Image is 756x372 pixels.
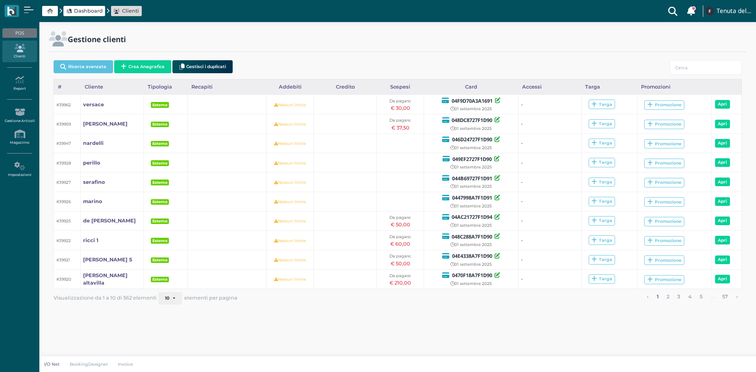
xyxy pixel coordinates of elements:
div: Targa [591,218,612,224]
a: de [PERSON_NAME] [83,217,136,224]
div: € 60,00 [379,240,422,248]
td: - [519,133,582,153]
div: Promozione [647,218,682,224]
div: Targa [591,102,612,107]
div: # [54,80,81,94]
small: Nessun limite [274,277,306,282]
a: alla pagina 3 [675,292,683,302]
div: Addebiti [267,80,314,94]
small: Da pagare: [389,273,411,278]
td: - [519,95,582,114]
a: marino [83,198,102,205]
b: ricci 1 [83,237,98,243]
button: Crea Anagrafica [114,60,171,73]
small: Nessun limite [274,199,306,204]
a: ... Tenuta del Barco [704,2,751,20]
div: Promozione [647,160,682,166]
b: de [PERSON_NAME] [83,218,136,224]
small: #39947 [56,141,71,146]
small: #39959 [56,122,71,127]
small: Da pagare: [389,118,411,123]
small: Da pagare: [389,98,411,104]
div: Recapiti [188,80,267,94]
b: Esterno [152,277,167,281]
div: Accessi [519,80,582,94]
small: Da pagare: [389,254,411,259]
b: Esterno [152,141,167,146]
b: 0470F18A7F1D90 [452,272,492,279]
div: € 30,00 [379,104,422,112]
a: Apri [715,120,730,128]
div: Promozione [647,257,682,263]
iframe: Help widget launcher [700,348,749,365]
a: Clienti [2,41,37,62]
td: - [519,172,582,192]
div: Promozioni [637,80,711,94]
div: Promozione [647,277,682,283]
small: #39920 [56,277,71,282]
b: serafino [83,179,105,185]
small: Nessun limite [274,161,306,166]
div: Targa [591,237,612,243]
b: perillo [83,160,100,166]
small: 01 settembre 2025 [450,126,492,131]
div: POS [2,28,37,38]
b: Esterno [152,219,167,223]
td: - [519,269,582,289]
div: Targa [591,276,612,282]
div: Sospesi [377,80,424,94]
h4: Tenuta del Barco [717,8,751,15]
td: - [519,231,582,250]
small: #39926 [56,199,71,204]
b: Esterno [152,200,167,204]
div: Targa [591,121,612,127]
a: Magazzino [2,126,37,148]
a: alla pagina 5 [697,292,705,302]
small: #39927 [56,180,71,185]
a: versace [83,101,104,108]
b: nardelli [83,140,104,146]
small: #39922 [56,238,71,243]
td: - [519,250,582,269]
small: 01 settembre 2025 [450,204,492,209]
div: Tipologia [144,80,188,94]
b: [PERSON_NAME] altavilla [83,272,128,286]
b: 04AC21727F1D94 [452,213,492,220]
b: Esterno [152,103,167,107]
a: serafino [83,178,105,186]
div: Promozione [647,238,682,244]
a: Impostazioni [2,159,37,180]
div: € 50,00 [379,221,422,228]
b: Esterno [152,122,167,126]
small: Nessun limite [274,102,306,107]
div: Targa [591,140,612,146]
b: marino [83,198,102,204]
small: Nessun limite [274,141,306,146]
b: Esterno [152,180,167,185]
td: - [519,211,582,230]
a: [PERSON_NAME] altavilla [83,272,141,287]
div: Targa [591,198,612,204]
b: 04E4338A7F1D90 [452,252,492,259]
a: Dashboard [66,7,103,15]
a: Apri [715,100,730,109]
small: 01 settembre 2025 [450,165,492,170]
input: Cerca [670,60,742,75]
small: Nessun limite [274,122,306,127]
b: [PERSON_NAME] 5 [83,257,132,263]
td: - [519,114,582,133]
b: 048DC8727F1D90 [452,117,492,124]
span: 10 [165,296,169,301]
span: Clienti [122,7,139,15]
h2: Gestione clienti [68,35,126,43]
span: Visualizzazione da 1 a 10 di 562 elementi [54,292,157,303]
small: #39962 [56,102,71,107]
small: 01 settembre 2025 [450,223,492,228]
a: Apri [715,178,730,186]
div: € 50,00 [379,260,422,267]
b: Esterno [152,258,167,262]
a: nardelli [83,139,104,147]
div: € 210,00 [379,279,422,287]
small: #39921 [56,257,70,263]
div: Promozione [647,121,682,127]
